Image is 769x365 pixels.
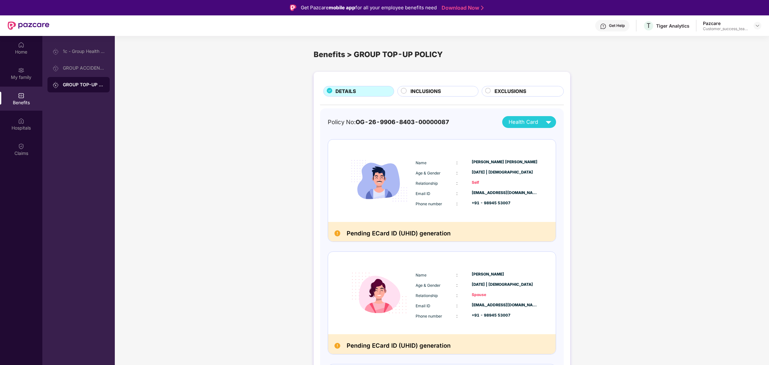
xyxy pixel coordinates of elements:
img: icon [344,146,414,216]
img: icon [344,258,414,328]
img: Pending [334,343,340,349]
div: [DATE] | [DEMOGRAPHIC_DATA] [472,169,538,175]
span: Email ID [416,191,430,196]
div: Self [472,180,538,186]
span: Age & Gender [416,171,441,175]
span: Phone number [416,201,442,206]
a: Download Now [442,4,482,11]
span: OG-26-9906-8403-00000087 [356,118,449,125]
span: : [456,272,458,277]
img: svg+xml;base64,PHN2ZyBpZD0iSGVscC0zMngzMiIgeG1sbnM9Imh0dHA6Ly93d3cudzMub3JnLzIwMDAvc3ZnIiB3aWR0aD... [600,23,606,30]
div: Spouse [472,292,538,298]
span: : [456,180,458,186]
div: [PERSON_NAME] [PERSON_NAME] [472,159,538,165]
div: Benefits > GROUP TOP-UP POLICY [314,49,570,61]
img: Stroke [481,4,484,11]
span: Relationship [416,181,438,186]
img: Pending [334,230,340,236]
button: Health Card [502,116,556,128]
img: Logo [290,4,296,11]
img: svg+xml;base64,PHN2ZyBpZD0iQmVuZWZpdHMiIHhtbG5zPSJodHRwOi8vd3d3LnczLm9yZy8yMDAwL3N2ZyIgd2lkdGg9Ij... [18,92,24,99]
span: : [456,160,458,165]
span: : [456,201,458,206]
img: svg+xml;base64,PHN2ZyBpZD0iRHJvcGRvd24tMzJ4MzIiIHhtbG5zPSJodHRwOi8vd3d3LnczLm9yZy8yMDAwL3N2ZyIgd2... [755,23,760,28]
div: Customer_success_team_lead [703,26,748,31]
span: Age & Gender [416,283,441,288]
div: [PERSON_NAME] [472,271,538,277]
img: svg+xml;base64,PHN2ZyB3aWR0aD0iMjAiIGhlaWdodD0iMjAiIHZpZXdCb3g9IjAgMCAyMCAyMCIgZmlsbD0ibm9uZSIgeG... [53,48,59,55]
span: : [456,313,458,318]
img: svg+xml;base64,PHN2ZyB3aWR0aD0iMjAiIGhlaWdodD0iMjAiIHZpZXdCb3g9IjAgMCAyMCAyMCIgZmlsbD0ibm9uZSIgeG... [53,82,59,88]
h2: Pending ECard ID (UHID) generation [347,341,451,351]
strong: mobile app [329,4,355,11]
div: [EMAIL_ADDRESS][DOMAIN_NAME] [472,190,538,196]
span: Relationship [416,293,438,298]
div: Get Pazcare for all your employee benefits need [301,4,437,12]
span: Email ID [416,303,430,308]
span: T [646,22,651,30]
img: New Pazcare Logo [8,21,49,30]
div: +91 - 98945 53007 [472,200,538,206]
h2: Pending ECard ID (UHID) generation [347,228,451,239]
span: EXCLUSIONS [494,88,526,95]
img: svg+xml;base64,PHN2ZyBpZD0iQ2xhaW0iIHhtbG5zPSJodHRwOi8vd3d3LnczLm9yZy8yMDAwL3N2ZyIgd2lkdGg9IjIwIi... [18,143,24,149]
span: Health Card [509,118,538,126]
div: Get Help [609,23,625,28]
span: Name [416,160,427,165]
div: Tiger Analytics [656,23,689,29]
div: Policy No: [328,117,449,127]
img: svg+xml;base64,PHN2ZyBpZD0iSG9zcGl0YWxzIiB4bWxucz0iaHR0cDovL3d3dy53My5vcmcvMjAwMC9zdmciIHdpZHRoPS... [18,118,24,124]
span: Name [416,273,427,277]
span: : [456,170,458,175]
img: svg+xml;base64,PHN2ZyB3aWR0aD0iMjAiIGhlaWdodD0iMjAiIHZpZXdCb3g9IjAgMCAyMCAyMCIgZmlsbD0ibm9uZSIgeG... [18,67,24,73]
div: [EMAIL_ADDRESS][DOMAIN_NAME] [472,302,538,308]
span: : [456,282,458,288]
span: Phone number [416,314,442,318]
span: DETAILS [335,88,356,95]
div: GROUP ACCIDENTAL INSURANCE [63,65,105,71]
span: : [456,293,458,298]
img: svg+xml;base64,PHN2ZyBpZD0iSG9tZSIgeG1sbnM9Imh0dHA6Ly93d3cudzMub3JnLzIwMDAvc3ZnIiB3aWR0aD0iMjAiIG... [18,42,24,48]
div: +91 - 98945 53007 [472,312,538,318]
span: : [456,191,458,196]
div: GROUP TOP-UP POLICY [63,81,105,88]
img: svg+xml;base64,PHN2ZyB4bWxucz0iaHR0cDovL3d3dy53My5vcmcvMjAwMC9zdmciIHZpZXdCb3g9IjAgMCAyNCAyNCIgd2... [543,116,554,128]
div: Pazcare [703,20,748,26]
div: 1c - Group Health Insurance [63,49,105,54]
span: INCLUSIONS [410,88,441,95]
span: : [456,303,458,308]
img: svg+xml;base64,PHN2ZyB3aWR0aD0iMjAiIGhlaWdodD0iMjAiIHZpZXdCb3g9IjAgMCAyMCAyMCIgZmlsbD0ibm9uZSIgeG... [53,65,59,72]
div: [DATE] | [DEMOGRAPHIC_DATA] [472,282,538,288]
